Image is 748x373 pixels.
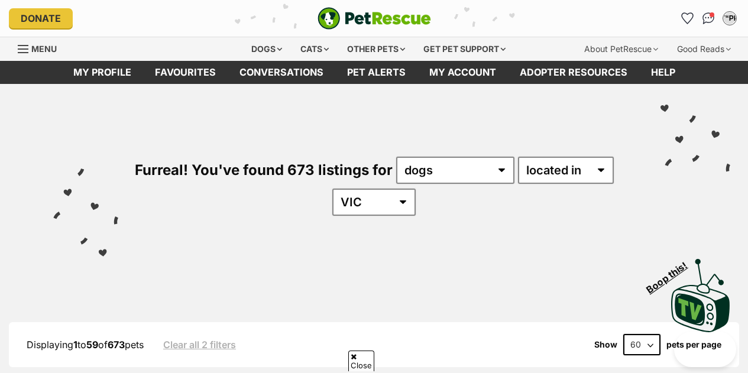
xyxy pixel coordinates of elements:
[671,248,730,335] a: Boop this!
[674,332,736,367] iframe: Help Scout Beacon - Open
[9,8,73,28] a: Donate
[576,37,666,61] div: About PetRescue
[18,37,65,59] a: Menu
[415,37,514,61] div: Get pet support
[318,7,431,30] img: logo-e224e6f780fb5917bec1dbf3a21bbac754714ae5b6737aabdf751b685950b380.svg
[594,340,617,349] span: Show
[645,252,699,295] span: Boop this!
[348,351,374,371] span: Close
[163,339,236,350] a: Clear all 2 filters
[61,61,143,84] a: My profile
[678,9,697,28] a: Favourites
[417,61,508,84] a: My account
[243,37,290,61] div: Dogs
[339,37,413,61] div: Other pets
[86,339,98,351] strong: 59
[292,37,337,61] div: Cats
[699,9,718,28] a: Conversations
[27,339,144,351] span: Displaying to of pets
[73,339,77,351] strong: 1
[508,61,639,84] a: Adopter resources
[720,9,739,28] button: My account
[318,7,431,30] a: PetRescue
[678,9,739,28] ul: Account quick links
[108,339,125,351] strong: 673
[669,37,739,61] div: Good Reads
[228,61,335,84] a: conversations
[666,340,721,349] label: pets per page
[639,61,687,84] a: Help
[31,44,57,54] span: Menu
[671,259,730,332] img: PetRescue TV logo
[135,161,393,179] span: Furreal! You've found 673 listings for
[702,12,715,24] img: chat-41dd97257d64d25036548639549fe6c8038ab92f7586957e7f3b1b290dea8141.svg
[724,12,736,24] div: T“PP
[335,61,417,84] a: Pet alerts
[143,61,228,84] a: Favourites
